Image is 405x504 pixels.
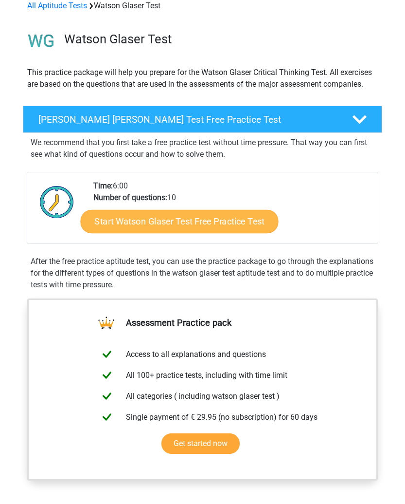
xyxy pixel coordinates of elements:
a: Start Watson Glaser Test Free Practice Test [80,210,278,233]
a: [PERSON_NAME] [PERSON_NAME] Test Free Practice Test [19,106,386,133]
img: watson glaser test [23,23,59,59]
a: All Aptitude Tests [27,1,87,10]
h4: [PERSON_NAME] [PERSON_NAME] Test Free Practice Test [38,114,338,125]
p: We recommend that you first take a free practice test without time pressure. That way you can fir... [31,137,374,160]
b: Time: [93,181,113,190]
div: After the free practice aptitude test, you can use the practice package to go through the explana... [27,256,378,291]
a: Get started now [161,433,240,454]
img: Clock [35,180,79,224]
h3: Watson Glaser Test [64,32,374,47]
div: 6:00 10 [86,180,377,243]
b: Number of questions: [93,193,167,202]
p: This practice package will help you prepare for the Watson Glaser Critical Thinking Test. All exe... [27,67,378,90]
